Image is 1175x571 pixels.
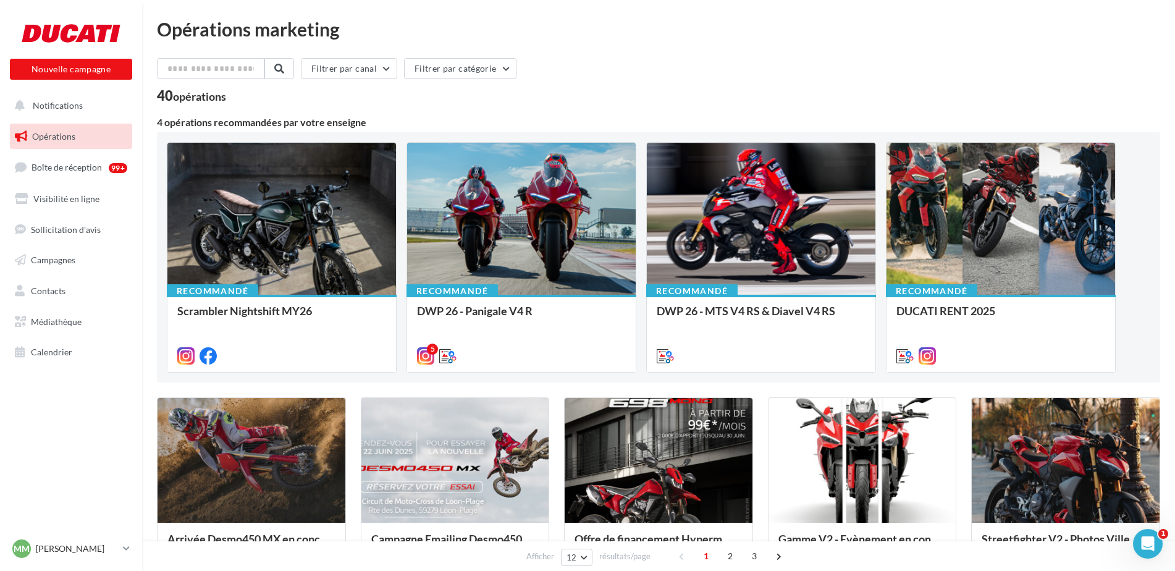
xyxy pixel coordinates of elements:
button: Nouvelle campagne [10,59,132,80]
a: Calendrier [7,339,135,365]
a: Sollicitation d'avis [7,217,135,243]
div: opérations [173,91,226,102]
a: Visibilité en ligne [7,186,135,212]
div: Arrivée Desmo450 MX en concession [167,533,335,557]
span: Médiathèque [31,316,82,327]
iframe: Intercom live chat [1133,529,1163,559]
button: 12 [561,549,592,566]
div: Recommandé [886,284,977,298]
div: DWP 26 - Panigale V4 R [417,305,626,329]
div: 40 [157,89,226,103]
span: Visibilité en ligne [33,193,99,204]
span: Sollicitation d'avis [31,224,101,234]
div: Offre de financement Hypermotard 698 Mono [575,533,743,557]
div: Recommandé [646,284,738,298]
button: Filtrer par canal [301,58,397,79]
span: Opérations [32,131,75,142]
div: Campagne Emailing Desmo450 Tour - Desmoland - 22 Juin [371,533,539,557]
span: Contacts [31,285,65,296]
div: 4 opérations recommandées par votre enseigne [157,117,1160,127]
div: Gamme V2 - Evènement en concession [778,533,946,557]
span: Boîte de réception [32,162,102,172]
p: [PERSON_NAME] [36,543,118,555]
a: Contacts [7,278,135,304]
a: Opérations [7,124,135,150]
a: Campagnes [7,247,135,273]
div: Recommandé [167,284,258,298]
span: Notifications [33,100,83,111]
div: Streetfighter V2 - Photos Ville [982,533,1150,557]
span: 1 [1158,529,1168,539]
span: Calendrier [31,347,72,357]
a: MM [PERSON_NAME] [10,537,132,560]
a: Médiathèque [7,309,135,335]
span: 2 [720,546,740,566]
a: Boîte de réception99+ [7,154,135,180]
button: Filtrer par catégorie [404,58,516,79]
span: Campagnes [31,255,75,265]
span: 3 [744,546,764,566]
div: DUCATI RENT 2025 [896,305,1105,329]
div: Recommandé [406,284,498,298]
div: Opérations marketing [157,20,1160,38]
div: 99+ [109,163,127,173]
span: Afficher [526,551,554,562]
div: DWP 26 - MTS V4 RS & Diavel V4 RS [657,305,865,329]
span: MM [14,543,30,555]
span: 12 [566,552,577,562]
span: résultats/page [599,551,651,562]
button: Notifications [7,93,130,119]
div: Scrambler Nightshift MY26 [177,305,386,329]
span: 1 [696,546,716,566]
div: 5 [427,344,438,355]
